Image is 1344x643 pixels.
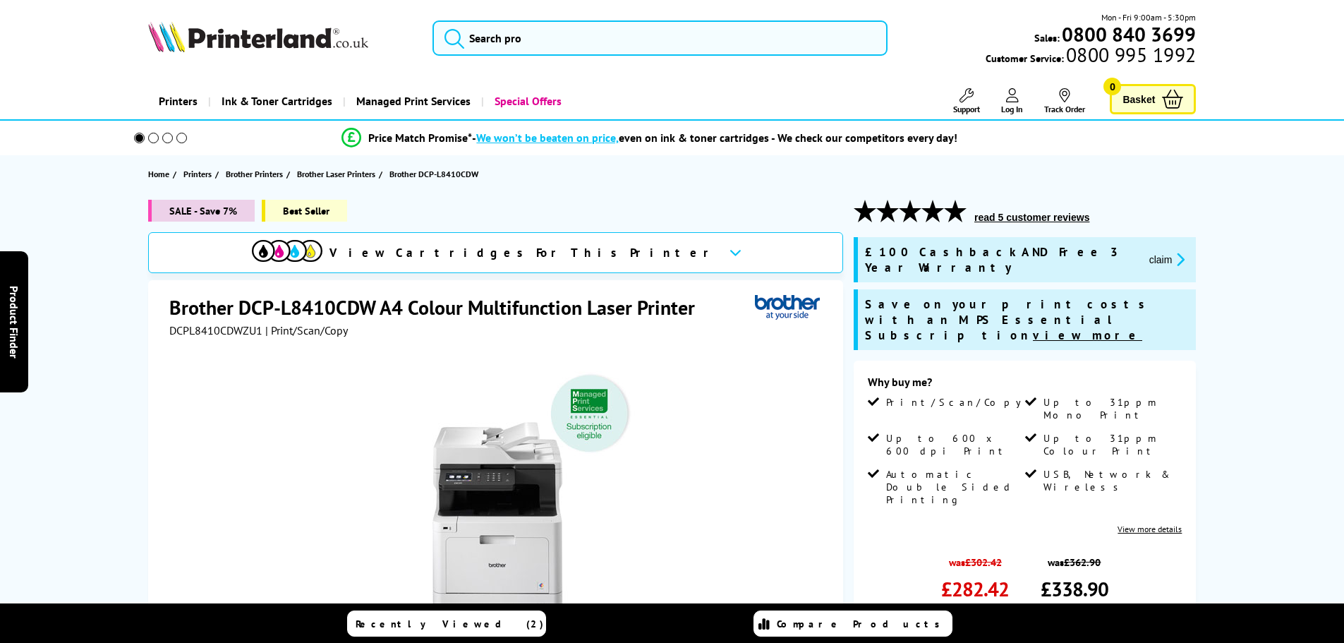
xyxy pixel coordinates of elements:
[1060,602,1089,616] span: inc VAT
[226,167,286,181] a: Brother Printers
[986,48,1196,65] span: Customer Service:
[970,211,1094,224] button: read 5 customer reviews
[1043,432,1179,457] span: Up to 31ppm Colour Print
[183,167,215,181] a: Printers
[1103,78,1121,95] span: 0
[472,131,957,145] div: - even on ink & toner cartridges - We check our competitors every day!
[148,167,169,181] span: Home
[148,83,208,119] a: Printers
[1001,104,1023,114] span: Log In
[868,375,1182,396] div: Why buy me?
[262,200,347,222] span: Best Seller
[1043,468,1179,493] span: USB, Network & Wireless
[753,611,952,637] a: Compare Products
[953,88,980,114] a: Support
[1060,28,1196,41] a: 0800 840 3699
[953,104,980,114] span: Support
[148,200,255,222] span: SALE - Save 7%
[148,21,368,52] img: Printerland Logo
[1118,524,1182,534] a: View more details
[941,576,1009,602] span: £282.42
[432,20,888,56] input: Search pro
[1122,90,1155,109] span: Basket
[169,294,709,320] h1: Brother DCP-L8410CDW A4 Colour Multifunction Laser Printer
[359,366,636,642] img: Brother DCP-L8410CDW
[1041,576,1108,602] span: £338.90
[886,468,1022,506] span: Automatic Double Sided Printing
[343,83,481,119] a: Managed Print Services
[7,285,21,358] span: Product Finder
[941,548,1009,569] span: was
[368,131,472,145] span: Price Match Promise*
[115,126,1185,150] li: modal_Promise
[886,432,1022,457] span: Up to 600 x 600 dpi Print
[1064,555,1101,569] strike: £362.90
[252,240,322,262] img: View Cartridges
[1062,21,1196,47] b: 0800 840 3699
[965,555,1002,569] strike: £302.42
[148,167,173,181] a: Home
[389,167,478,181] span: Brother DCP-L8410CDW
[481,83,572,119] a: Special Offers
[1101,11,1196,24] span: Mon - Fri 9:00am - 5:30pm
[183,167,212,181] span: Printers
[297,167,375,181] span: Brother Laser Printers
[1001,88,1023,114] a: Log In
[476,131,619,145] span: We won’t be beaten on price,
[356,618,544,630] span: Recently Viewed (2)
[948,602,1009,616] span: ex VAT @ 20%
[226,167,283,181] span: Brother Printers
[329,245,718,260] span: View Cartridges For This Printer
[1033,327,1142,343] u: view more
[886,396,1031,409] span: Print/Scan/Copy
[297,167,379,181] a: Brother Laser Printers
[865,244,1138,275] span: £100 Cashback AND Free 3 Year Warranty
[1041,548,1108,569] span: was
[347,611,546,637] a: Recently Viewed (2)
[865,296,1151,343] span: Save on your print costs with an MPS Essential Subscription
[208,83,343,119] a: Ink & Toner Cartridges
[1064,48,1196,61] span: 0800 995 1992
[1044,88,1085,114] a: Track Order
[222,83,332,119] span: Ink & Toner Cartridges
[148,21,416,55] a: Printerland Logo
[1145,251,1189,268] button: promo-description
[265,323,348,337] span: | Print/Scan/Copy
[1110,84,1196,114] a: Basket 0
[389,167,482,181] a: Brother DCP-L8410CDW
[1043,396,1179,421] span: Up to 31ppm Mono Print
[777,618,948,630] span: Compare Products
[1034,31,1060,44] span: Sales:
[169,323,262,337] span: DCPL8410CDWZU1
[755,294,820,320] img: Brother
